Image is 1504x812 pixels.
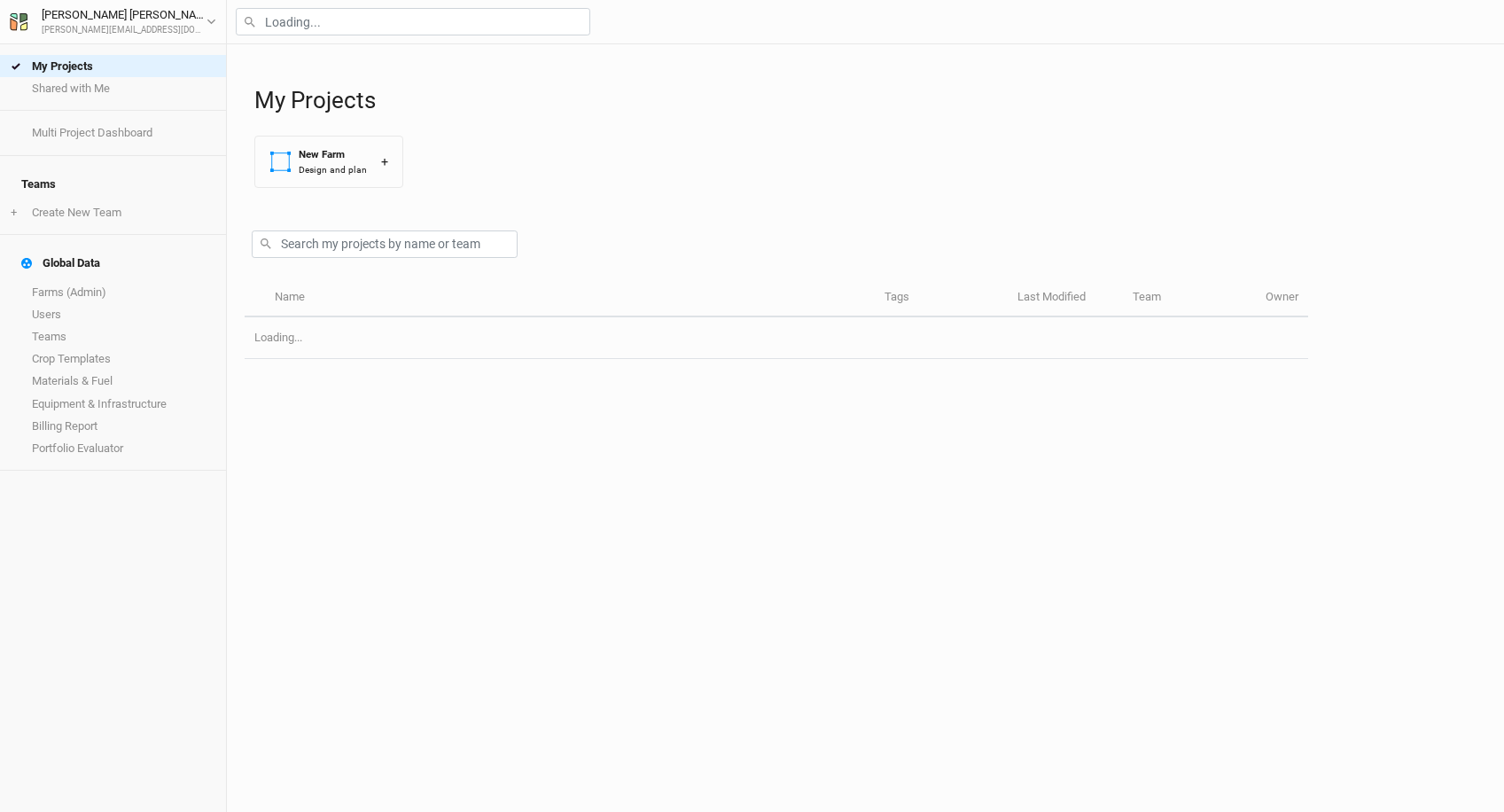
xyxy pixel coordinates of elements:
[264,279,874,317] th: Name
[11,206,17,220] span: +
[42,24,207,37] div: [PERSON_NAME][EMAIL_ADDRESS][DOMAIN_NAME]
[21,256,100,270] div: Global Data
[299,147,367,162] div: New Farm
[11,167,215,202] h4: Teams
[42,6,207,24] div: [PERSON_NAME] [PERSON_NAME]
[9,5,217,37] button: [PERSON_NAME] [PERSON_NAME][PERSON_NAME][EMAIL_ADDRESS][DOMAIN_NAME]
[236,8,590,35] input: Loading...
[381,152,388,171] div: +
[875,279,1008,317] th: Tags
[299,163,367,176] div: Design and plan
[254,87,1486,114] h1: My Projects
[245,317,1308,359] td: Loading...
[1256,279,1308,317] th: Owner
[254,136,403,188] button: New FarmDesign and plan+
[1123,279,1256,317] th: Team
[252,230,518,258] input: Search my projects by name or team
[1008,279,1123,317] th: Last Modified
